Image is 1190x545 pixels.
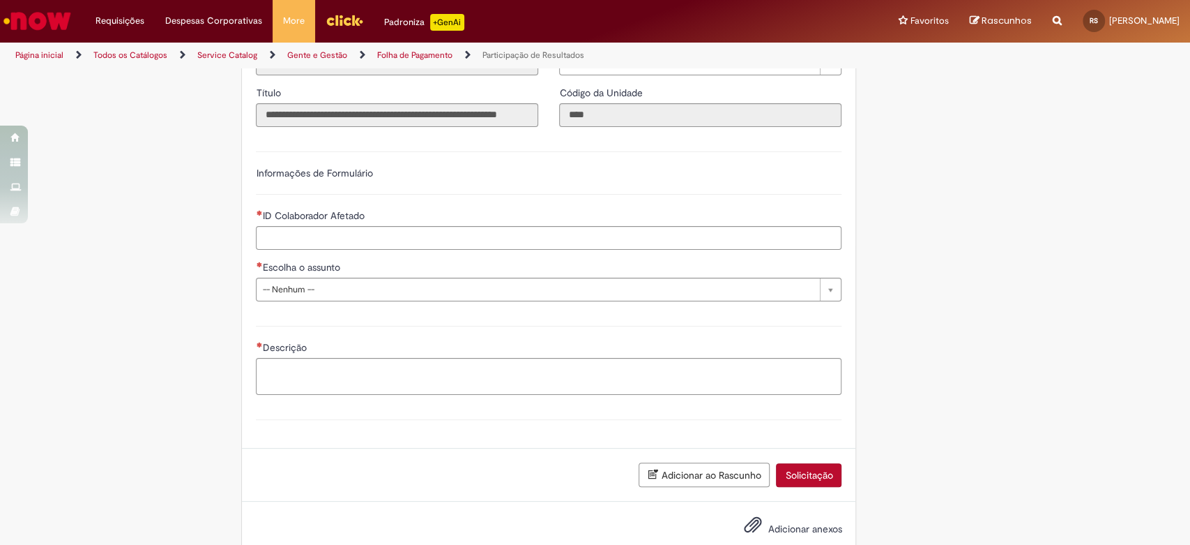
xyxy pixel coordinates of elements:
[256,210,262,216] span: Necessários
[430,14,464,31] p: +GenAi
[287,50,347,61] a: Gente e Gestão
[1090,16,1098,25] span: RS
[93,50,167,61] a: Todos os Catálogos
[559,87,645,99] span: Somente leitura - Código da Unidade
[197,50,257,61] a: Service Catalog
[482,50,584,61] a: Participação de Resultados
[776,463,841,487] button: Solicitação
[256,167,372,179] label: Informações de Formulário
[970,15,1032,28] a: Rascunhos
[165,14,262,28] span: Despesas Corporativas
[262,261,342,274] span: Escolha o assunto
[639,463,770,487] button: Adicionar ao Rascunho
[256,87,283,99] span: Somente leitura - Título
[256,342,262,348] span: Necessários
[256,103,538,127] input: Título
[96,14,144,28] span: Requisições
[910,14,949,28] span: Favoritos
[10,43,783,68] ul: Trilhas de página
[15,50,63,61] a: Página inicial
[256,358,841,396] textarea: Descrição
[262,341,309,354] span: Descrição
[1,7,73,35] img: ServiceNow
[262,278,813,301] span: -- Nenhum --
[384,14,464,31] div: Padroniza
[256,86,283,100] label: Somente leitura - Título
[559,103,841,127] input: Código da Unidade
[256,262,262,267] span: Necessários
[740,512,765,544] button: Adicionar anexos
[982,14,1032,27] span: Rascunhos
[559,86,645,100] label: Somente leitura - Código da Unidade
[326,10,363,31] img: click_logo_yellow_360x200.png
[768,523,841,536] span: Adicionar anexos
[283,14,305,28] span: More
[262,209,367,222] span: ID Colaborador Afetado
[1109,15,1180,27] span: [PERSON_NAME]
[256,226,841,250] input: ID Colaborador Afetado
[377,50,452,61] a: Folha de Pagamento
